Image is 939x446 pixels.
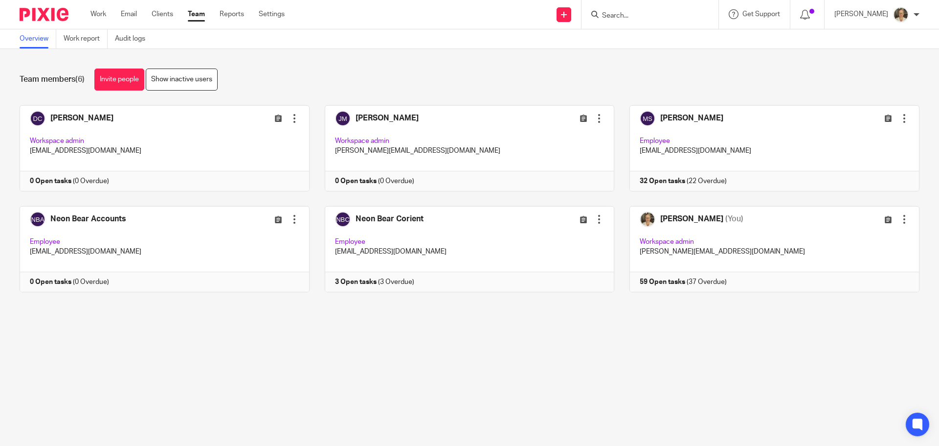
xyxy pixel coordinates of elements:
[20,29,56,48] a: Overview
[601,12,689,21] input: Search
[259,9,285,19] a: Settings
[94,69,144,91] a: Invite people
[152,9,173,19] a: Clients
[146,69,218,91] a: Show inactive users
[64,29,108,48] a: Work report
[90,9,106,19] a: Work
[188,9,205,19] a: Team
[115,29,153,48] a: Audit logs
[742,11,780,18] span: Get Support
[20,8,68,21] img: Pixie
[20,74,85,85] h1: Team members
[121,9,137,19] a: Email
[220,9,244,19] a: Reports
[893,7,909,23] img: Pete%20with%20glasses.jpg
[75,75,85,83] span: (6)
[834,9,888,19] p: [PERSON_NAME]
